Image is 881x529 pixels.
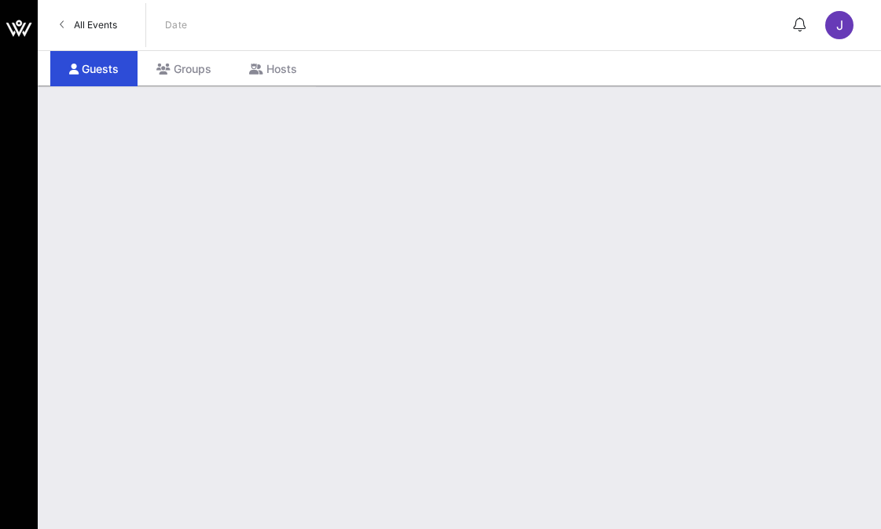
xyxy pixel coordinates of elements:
div: Groups [138,51,230,86]
span: J [836,17,843,33]
div: J [825,11,853,39]
div: Guests [50,51,138,86]
span: All Events [74,19,117,31]
div: Hosts [230,51,316,86]
p: Date [165,17,188,33]
a: All Events [50,13,127,38]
